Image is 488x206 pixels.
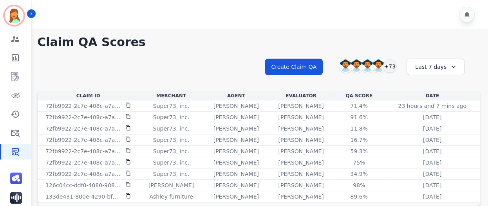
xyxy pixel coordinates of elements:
p: [PERSON_NAME] [213,181,259,189]
div: Merchant [140,93,202,99]
div: 75% [342,159,377,167]
p: [PERSON_NAME] [278,193,324,201]
p: [PERSON_NAME] [213,170,259,178]
p: Super73, inc. [153,113,190,121]
p: 133de431-800e-4290-bf8c-09c0de36b404 [45,193,121,201]
div: Agent [205,93,267,99]
p: [DATE] [423,159,441,167]
p: 72fb9922-2c7e-408c-a7af-65fa3901b6bc [45,125,121,133]
p: [PERSON_NAME] [213,159,259,167]
div: 98% [342,181,377,189]
p: [PERSON_NAME] [278,170,324,178]
div: Last 7 days [407,59,465,75]
p: [PERSON_NAME] [213,193,259,201]
div: 34.9% [342,170,377,178]
p: [PERSON_NAME] [278,136,324,144]
p: Super73, inc. [153,102,190,110]
div: +73 [383,59,396,73]
div: Date [386,93,478,99]
p: Super73, inc. [153,159,190,167]
p: [PERSON_NAME] [213,125,259,133]
p: 23 hours and 7 mins ago [398,102,466,110]
div: 11.8% [342,125,377,133]
p: [PERSON_NAME] [148,181,194,189]
p: [DATE] [423,193,441,201]
div: 71.4% [342,102,377,110]
p: [DATE] [423,136,441,144]
div: QA Score [335,93,383,99]
div: Evaluator [270,93,332,99]
p: [DATE] [423,170,441,178]
p: 72fb9922-2c7e-408c-a7af-65fa3901b6bc [45,113,121,121]
p: Ashley furniture [149,193,193,201]
p: Super73, inc. [153,136,190,144]
p: Super73, inc. [153,170,190,178]
p: [DATE] [423,125,441,133]
p: [PERSON_NAME] [213,102,259,110]
p: 72fb9922-2c7e-408c-a7af-65fa3901b6bc [45,102,121,110]
p: Super73, inc. [153,125,190,133]
p: [PERSON_NAME] [278,181,324,189]
div: 16.7% [342,136,377,144]
p: [PERSON_NAME] [213,147,259,155]
p: [PERSON_NAME] [213,136,259,144]
p: Super73, inc. [153,147,190,155]
p: 72fb9922-2c7e-408c-a7af-65fa3901b6bc [45,159,121,167]
p: 72fb9922-2c7e-408c-a7af-65fa3901b6bc [45,136,121,144]
p: 126c04cc-ddf0-4080-9084-e76de8084481 [45,181,121,189]
p: 72fb9922-2c7e-408c-a7af-65fa3901b6bc [45,170,121,178]
p: [PERSON_NAME] [278,147,324,155]
div: 89.6% [342,193,377,201]
div: Claim Id [39,93,137,99]
p: [DATE] [423,181,441,189]
h1: Claim QA Scores [37,35,480,49]
p: [PERSON_NAME] [278,102,324,110]
img: Bordered avatar [5,6,23,25]
p: [PERSON_NAME] [278,159,324,167]
div: 59.3% [342,147,377,155]
p: 72fb9922-2c7e-408c-a7af-65fa3901b6bc [45,147,121,155]
p: [PERSON_NAME] [278,125,324,133]
p: [DATE] [423,113,441,121]
p: [PERSON_NAME] [278,113,324,121]
button: Create Claim QA [265,59,323,75]
p: [PERSON_NAME] [213,113,259,121]
div: 91.6% [342,113,377,121]
p: [DATE] [423,147,441,155]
